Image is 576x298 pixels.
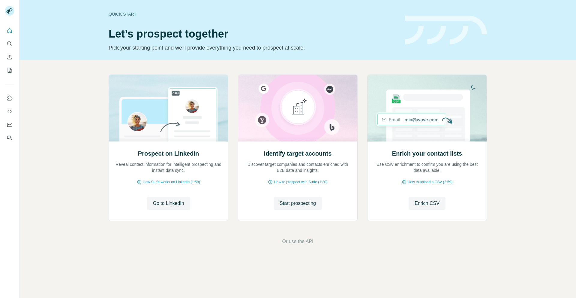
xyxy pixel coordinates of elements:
[5,132,14,143] button: Feedback
[5,65,14,76] button: My lists
[109,44,398,52] p: Pick your starting point and we’ll provide everything you need to prospect at scale.
[143,179,200,185] span: How Surfe works on LinkedIn (1:58)
[5,119,14,130] button: Dashboard
[109,11,398,17] div: Quick start
[392,149,462,158] h2: Enrich your contact lists
[280,200,316,207] span: Start prospecting
[115,161,222,173] p: Reveal contact information for intelligent prospecting and instant data sync.
[109,75,228,141] img: Prospect on LinkedIn
[5,25,14,36] button: Quick start
[5,38,14,49] button: Search
[373,161,481,173] p: Use CSV enrichment to confirm you are using the best data available.
[5,106,14,117] button: Use Surfe API
[282,238,313,245] button: Or use the API
[409,197,445,210] button: Enrich CSV
[153,200,184,207] span: Go to LinkedIn
[274,197,322,210] button: Start prospecting
[138,149,199,158] h2: Prospect on LinkedIn
[147,197,190,210] button: Go to LinkedIn
[5,52,14,62] button: Enrich CSV
[274,179,327,185] span: How to prospect with Surfe (1:30)
[408,179,452,185] span: How to upload a CSV (2:59)
[405,16,487,45] img: banner
[5,93,14,104] button: Use Surfe on LinkedIn
[415,200,439,207] span: Enrich CSV
[367,75,487,141] img: Enrich your contact lists
[244,161,351,173] p: Discover target companies and contacts enriched with B2B data and insights.
[238,75,358,141] img: Identify target accounts
[264,149,332,158] h2: Identify target accounts
[109,28,398,40] h1: Let’s prospect together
